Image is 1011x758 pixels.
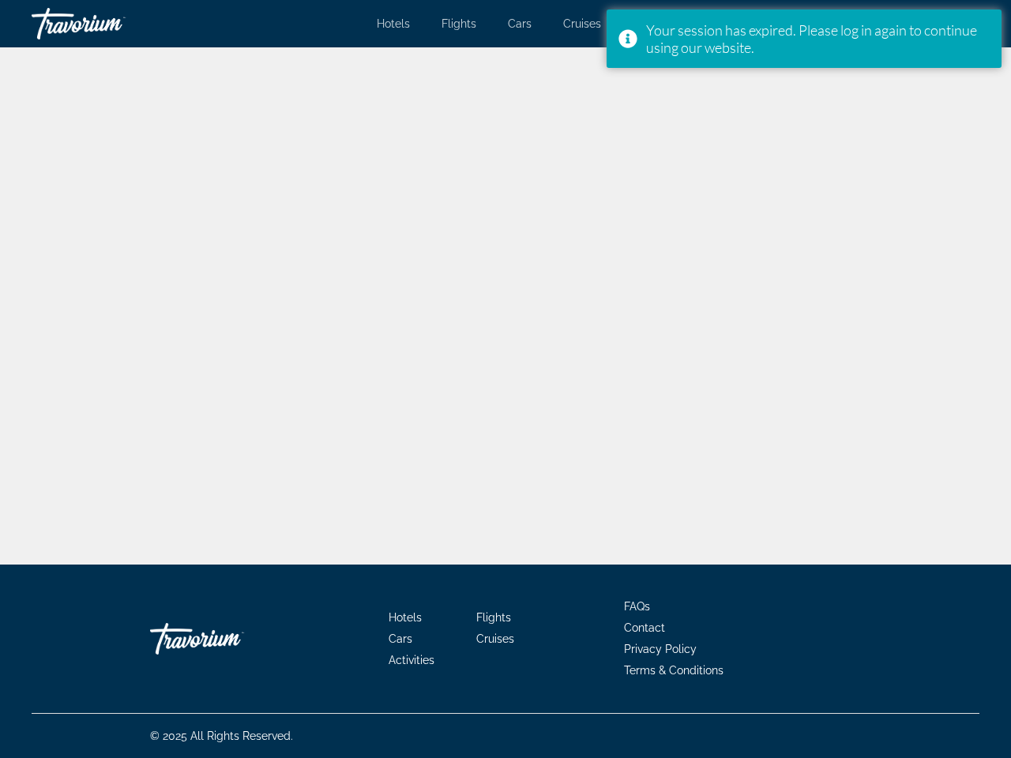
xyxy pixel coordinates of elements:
[624,664,723,677] a: Terms & Conditions
[624,600,650,613] a: FAQs
[389,611,422,624] a: Hotels
[508,17,532,30] a: Cars
[377,17,410,30] a: Hotels
[476,632,514,645] a: Cruises
[32,3,190,44] a: Travorium
[624,643,697,655] a: Privacy Policy
[389,654,434,666] a: Activities
[442,17,476,30] a: Flights
[563,17,601,30] a: Cruises
[476,611,511,624] a: Flights
[389,632,412,645] a: Cars
[624,621,665,634] a: Contact
[150,615,308,662] a: Go Home
[150,730,293,742] span: © 2025 All Rights Reserved.
[646,21,990,56] div: Your session has expired. Please log in again to continue using our website.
